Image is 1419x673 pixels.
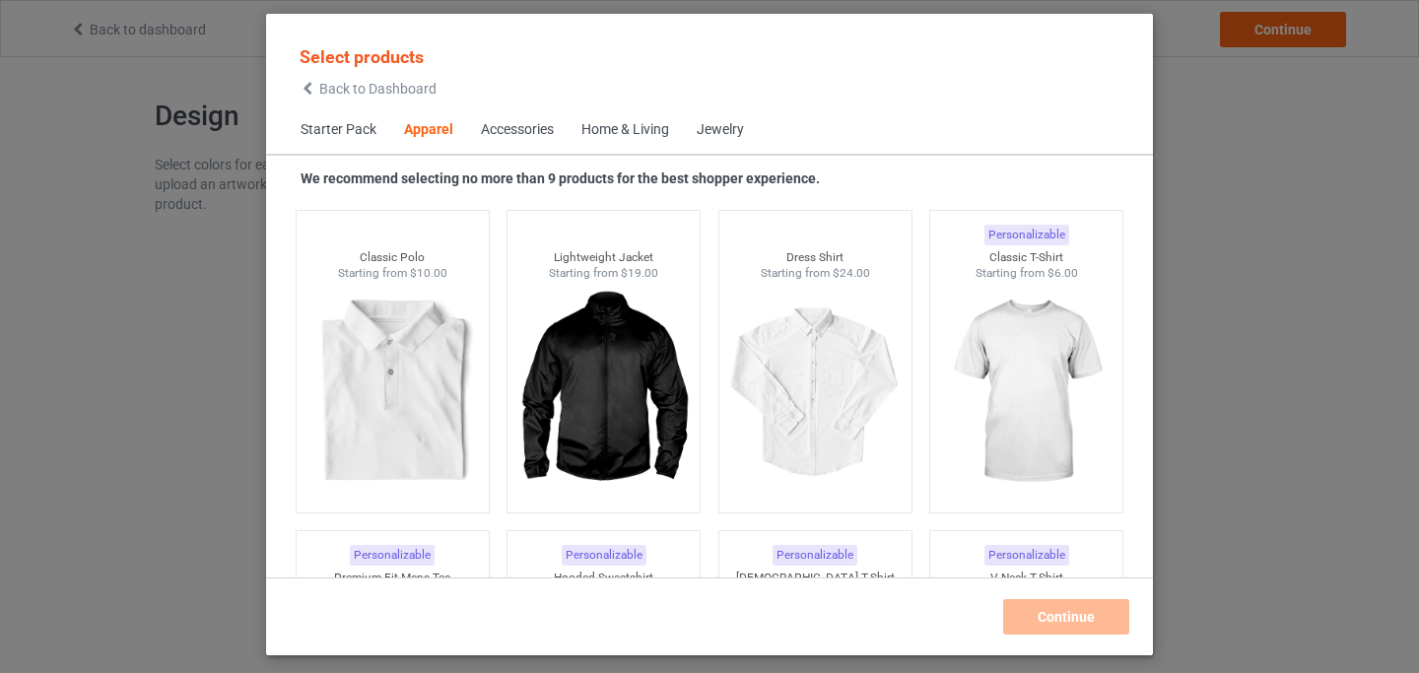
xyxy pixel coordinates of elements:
div: Jewelry [697,120,744,140]
div: V-Neck T-Shirt [930,570,1122,586]
div: Home & Living [581,120,669,140]
span: Starter Pack [287,106,390,154]
strong: We recommend selecting no more than 9 products for the best shopper experience. [301,170,820,186]
div: Starting from [719,265,912,282]
div: Personalizable [984,545,1069,566]
div: Lightweight Jacket [507,249,700,266]
div: Starting from [930,265,1122,282]
div: Personalizable [773,545,857,566]
div: Premium Fit Mens Tee [297,570,489,586]
div: Personalizable [562,545,646,566]
img: regular.jpg [938,282,1115,503]
div: Dress Shirt [719,249,912,266]
div: Hooded Sweatshirt [507,570,700,586]
div: Starting from [297,265,489,282]
div: Personalizable [350,545,435,566]
div: [DEMOGRAPHIC_DATA] T-Shirt [719,570,912,586]
span: Back to Dashboard [319,81,437,97]
span: $24.00 [833,266,870,280]
span: Select products [300,46,424,67]
img: regular.jpg [304,282,481,503]
div: Personalizable [984,225,1069,245]
div: Accessories [481,120,554,140]
span: $6.00 [1047,266,1078,280]
span: $19.00 [621,266,658,280]
div: Starting from [507,265,700,282]
img: regular.jpg [515,282,692,503]
div: Classic Polo [297,249,489,266]
span: $10.00 [410,266,447,280]
div: Apparel [404,120,453,140]
div: Classic T-Shirt [930,249,1122,266]
img: regular.jpg [727,282,904,503]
